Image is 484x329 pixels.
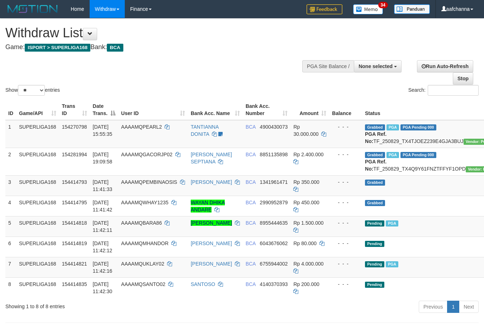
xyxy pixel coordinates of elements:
[307,4,342,14] img: Feedback.jpg
[386,124,399,130] span: Marked by aafmaleo
[16,100,59,120] th: Game/API: activate to sort column ascending
[365,152,385,158] span: Grabbed
[62,240,87,246] span: 154414819
[246,124,256,130] span: BCA
[394,4,430,14] img: panduan.png
[400,124,436,130] span: PGA Pending
[365,159,386,172] b: PGA Ref. No:
[93,124,113,137] span: [DATE] 15:55:35
[121,261,164,267] span: AAAAMQUKLAY02
[16,277,59,298] td: SUPERLIGA168
[62,261,87,267] span: 154414821
[16,175,59,196] td: SUPERLIGA168
[5,4,60,14] img: MOTION_logo.png
[428,85,479,96] input: Search:
[121,281,165,287] span: AAAAMQSANTO02
[5,216,16,237] td: 5
[62,281,87,287] span: 154414835
[246,240,256,246] span: BCA
[386,220,398,227] span: Marked by aafsoycanthlai
[293,200,319,205] span: Rp 450.000
[93,220,113,233] span: [DATE] 11:42:11
[191,240,232,246] a: [PERSON_NAME]
[354,60,402,72] button: None selected
[332,240,359,247] div: - - -
[5,85,60,96] label: Show entries
[18,85,45,96] select: Showentries
[332,281,359,288] div: - - -
[260,152,288,157] span: Copy 8851135898 to clipboard
[332,178,359,186] div: - - -
[359,63,393,69] span: None selected
[5,237,16,257] td: 6
[260,261,288,267] span: Copy 6755944002 to clipboard
[5,277,16,298] td: 8
[16,120,59,148] td: SUPERLIGA168
[246,261,256,267] span: BCA
[62,179,87,185] span: 154414793
[332,199,359,206] div: - - -
[93,179,113,192] span: [DATE] 11:41:33
[386,152,399,158] span: Marked by aafnonsreyleab
[191,220,232,226] a: [PERSON_NAME]
[25,44,90,52] span: ISPORT > SUPERLIGA168
[365,131,386,144] b: PGA Ref. No:
[293,281,319,287] span: Rp 200.000
[191,281,215,287] a: SANTOSO
[191,179,232,185] a: [PERSON_NAME]
[419,301,447,313] a: Previous
[243,100,291,120] th: Bank Acc. Number: activate to sort column ascending
[365,261,384,267] span: Pending
[93,240,113,253] span: [DATE] 11:42:12
[260,220,288,226] span: Copy 8955444635 to clipboard
[191,152,232,164] a: [PERSON_NAME] SEPTIANA
[191,261,232,267] a: [PERSON_NAME]
[16,148,59,175] td: SUPERLIGA168
[191,200,225,213] a: WAYAN DHIKA ANDARE
[93,281,113,294] span: [DATE] 11:42:30
[293,124,318,137] span: Rp 30.000.000
[332,123,359,130] div: - - -
[365,241,384,247] span: Pending
[293,179,319,185] span: Rp 350.000
[365,200,385,206] span: Grabbed
[121,179,177,185] span: AAAAMQPEMBINAOSIS
[290,100,329,120] th: Amount: activate to sort column ascending
[260,124,288,130] span: Copy 4900430073 to clipboard
[121,200,169,205] span: AAAAMQWHAY1235
[293,152,323,157] span: Rp 2.400.000
[16,237,59,257] td: SUPERLIGA168
[260,200,288,205] span: Copy 2990952879 to clipboard
[5,148,16,175] td: 2
[5,300,196,310] div: Showing 1 to 8 of 8 entries
[188,100,243,120] th: Bank Acc. Name: activate to sort column ascending
[93,200,113,213] span: [DATE] 11:41:42
[16,216,59,237] td: SUPERLIGA168
[107,44,123,52] span: BCA
[191,124,219,137] a: TANTIANNA DONITA
[5,26,315,40] h1: Withdraw List
[386,261,398,267] span: Marked by aafsoycanthlai
[16,257,59,277] td: SUPERLIGA168
[365,124,385,130] span: Grabbed
[5,175,16,196] td: 3
[332,151,359,158] div: - - -
[260,240,288,246] span: Copy 6043676062 to clipboard
[332,260,359,267] div: - - -
[5,100,16,120] th: ID
[16,196,59,216] td: SUPERLIGA168
[246,200,256,205] span: BCA
[417,60,473,72] a: Run Auto-Refresh
[447,301,459,313] a: 1
[121,124,162,130] span: AAAAMQPEARL2
[93,152,113,164] span: [DATE] 19:09:58
[293,240,317,246] span: Rp 80.000
[302,60,354,72] div: PGA Site Balance /
[246,281,256,287] span: BCA
[408,85,479,96] label: Search:
[365,220,384,227] span: Pending
[453,72,473,85] a: Stop
[62,124,87,130] span: 154270798
[293,220,323,226] span: Rp 1.500.000
[121,152,172,157] span: AAAAMQGACORJP02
